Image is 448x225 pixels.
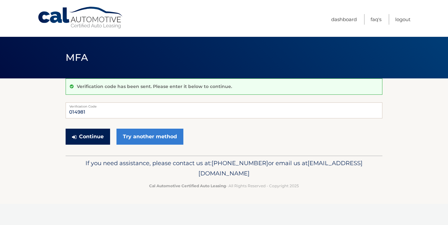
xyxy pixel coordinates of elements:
a: Cal Automotive [37,6,124,29]
span: MFA [66,52,88,63]
a: Try another method [116,129,183,145]
strong: Cal Automotive Certified Auto Leasing [149,183,226,188]
input: Verification Code [66,102,382,118]
a: Logout [395,14,411,25]
p: - All Rights Reserved - Copyright 2025 [70,182,378,189]
span: [PHONE_NUMBER] [212,159,268,167]
span: [EMAIL_ADDRESS][DOMAIN_NAME] [198,159,363,177]
p: Verification code has been sent. Please enter it below to continue. [77,84,232,89]
label: Verification Code [66,102,382,108]
p: If you need assistance, please contact us at: or email us at [70,158,378,179]
a: Dashboard [331,14,357,25]
button: Continue [66,129,110,145]
a: FAQ's [371,14,381,25]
